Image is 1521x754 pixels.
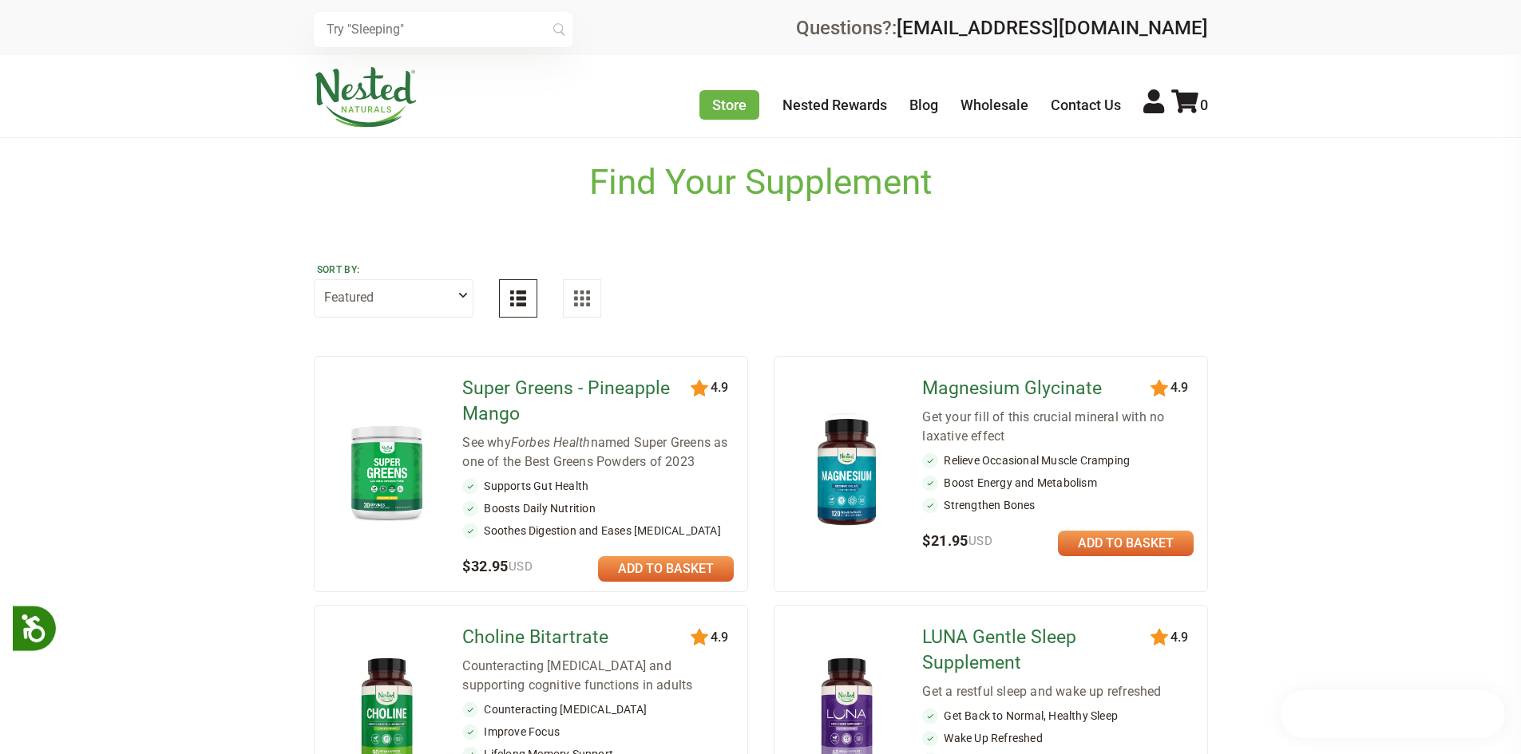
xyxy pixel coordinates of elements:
img: List [510,290,526,306]
span: 0 [1200,97,1208,113]
h1: Find Your Supplement [589,162,932,203]
a: Store [699,90,759,120]
em: Forbes Health [511,435,591,450]
a: Wholesale [961,97,1028,113]
img: Grid [574,290,590,306]
li: Boosts Daily Nutrition [462,500,734,516]
li: Wake Up Refreshed [922,730,1194,746]
a: Blog [909,97,938,113]
li: Strengthen Bones [922,497,1194,513]
li: Get Back to Normal, Healthy Sleep [922,708,1194,724]
label: Sort by: [317,263,470,276]
a: Super Greens - Pineapple Mango [462,376,693,427]
div: Counteracting [MEDICAL_DATA] and supporting cognitive functions in adults [462,657,734,695]
li: Soothes Digestion and Eases [MEDICAL_DATA] [462,523,734,539]
div: Get your fill of this crucial mineral with no laxative effect [922,408,1194,446]
a: LUNA Gentle Sleep Supplement [922,625,1153,676]
img: Nested Naturals [314,67,418,128]
input: Try "Sleeping" [314,12,572,47]
li: Counteracting [MEDICAL_DATA] [462,701,734,717]
a: Choline Bitartrate [462,625,693,650]
div: Questions?: [796,18,1208,38]
span: USD [968,534,992,548]
img: Magnesium Glycinate [800,411,893,533]
a: Contact Us [1051,97,1121,113]
a: Magnesium Glycinate [922,376,1153,401]
li: Supports Gut Health [462,478,734,494]
span: $32.95 [462,558,533,574]
span: $21.95 [922,532,992,549]
span: USD [509,559,533,574]
iframe: Button to open loyalty program pop-up [1281,690,1505,738]
li: Improve Focus [462,724,734,740]
div: Get a restful sleep and wake up refreshed [922,682,1194,701]
a: Nested Rewards [782,97,887,113]
li: Boost Energy and Metabolism [922,475,1194,491]
a: [EMAIL_ADDRESS][DOMAIN_NAME] [897,17,1208,39]
li: Relieve Occasional Muscle Cramping [922,452,1194,468]
div: See why named Super Greens as one of the Best Greens Powders of 2023 [462,433,734,472]
img: Super Greens - Pineapple Mango [340,418,434,526]
a: 0 [1171,97,1208,113]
